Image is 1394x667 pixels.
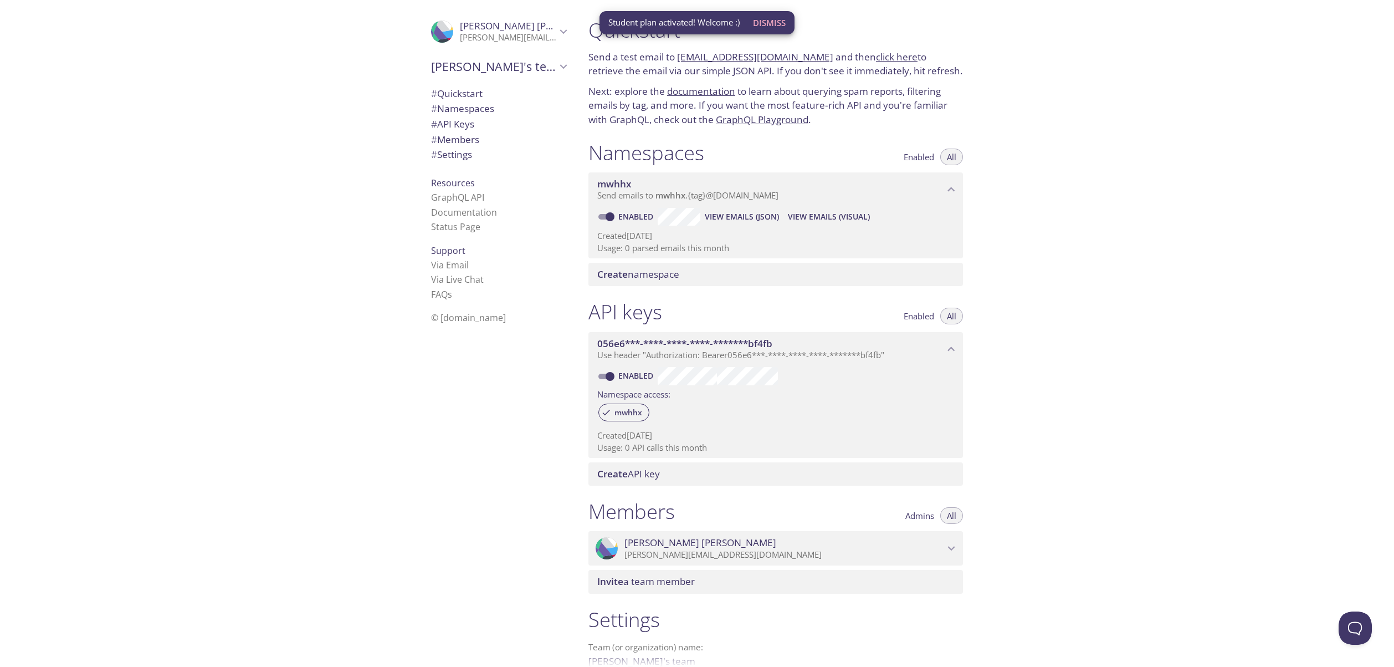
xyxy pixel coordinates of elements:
[899,507,941,524] button: Admins
[667,85,735,98] a: documentation
[588,263,963,286] div: Create namespace
[597,467,660,480] span: API key
[422,116,575,132] div: API Keys
[431,206,497,218] a: Documentation
[783,208,874,226] button: View Emails (Visual)
[617,370,658,381] a: Enabled
[588,643,704,651] label: Team (or organization) name:
[588,462,963,486] div: Create API Key
[431,102,437,115] span: #
[597,242,954,254] p: Usage: 0 parsed emails this month
[597,190,778,201] span: Send emails to . {tag} @[DOMAIN_NAME]
[617,211,658,222] a: Enabled
[677,50,833,63] a: [EMAIL_ADDRESS][DOMAIN_NAME]
[597,268,679,281] span: namespace
[897,308,941,324] button: Enabled
[422,147,575,162] div: Team Settings
[431,148,472,161] span: Settings
[597,430,954,441] p: Created [DATE]
[940,507,963,524] button: All
[422,13,575,50] div: Samuel Monteiro
[422,86,575,101] div: Quickstart
[788,210,870,223] span: View Emails (Visual)
[431,133,479,146] span: Members
[431,259,469,271] a: Via Email
[597,230,954,242] p: Created [DATE]
[597,177,631,190] span: mwhhx
[597,268,628,281] span: Create
[431,221,480,233] a: Status Page
[588,499,675,524] h1: Members
[431,133,437,146] span: #
[460,19,612,32] span: [PERSON_NAME] [PERSON_NAME]
[597,467,628,480] span: Create
[431,87,483,100] span: Quickstart
[431,288,452,301] a: FAQ
[716,113,808,126] a: GraphQL Playground
[431,273,484,286] a: Via Live Chat
[588,84,963,127] p: Next: explore the to learn about querying spam reports, filtering emails by tag, and more. If you...
[448,288,452,301] span: s
[588,570,963,593] div: Invite a team member
[588,172,963,207] div: mwhhx namespace
[422,52,575,81] div: Samuel's team
[422,101,575,116] div: Namespaces
[431,312,506,324] span: © [DOMAIN_NAME]
[700,208,783,226] button: View Emails (JSON)
[431,245,465,257] span: Support
[749,12,790,33] button: Dismiss
[897,149,941,165] button: Enabled
[876,50,918,63] a: click here
[753,16,786,30] span: Dismiss
[588,607,963,632] h1: Settings
[431,87,437,100] span: #
[422,132,575,147] div: Members
[940,308,963,324] button: All
[588,50,963,78] p: Send a test email to and then to retrieve the email via our simple JSON API. If you don't see it ...
[431,191,484,203] a: GraphQL API
[597,442,954,454] p: Usage: 0 API calls this month
[431,177,475,189] span: Resources
[588,140,704,165] h1: Namespaces
[597,575,695,588] span: a team member
[431,59,556,74] span: [PERSON_NAME]'s team
[431,118,437,130] span: #
[597,575,623,588] span: Invite
[705,210,779,223] span: View Emails (JSON)
[608,408,649,417] span: mwhhx
[588,18,963,43] h1: Quickstart
[460,32,556,43] p: [PERSON_NAME][EMAIL_ADDRESS][DOMAIN_NAME]
[431,102,494,115] span: Namespaces
[588,299,662,324] h1: API keys
[588,531,963,566] div: Samuel Monteiro
[655,190,685,201] span: mwhhx
[624,537,776,549] span: [PERSON_NAME] [PERSON_NAME]
[624,549,944,561] p: [PERSON_NAME][EMAIL_ADDRESS][DOMAIN_NAME]
[940,149,963,165] button: All
[1339,612,1372,645] iframe: Help Scout Beacon - Open
[431,118,474,130] span: API Keys
[597,385,670,401] label: Namespace access:
[608,17,740,28] span: Student plan activated! Welcome :)
[431,148,437,161] span: #
[598,404,649,421] div: mwhhx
